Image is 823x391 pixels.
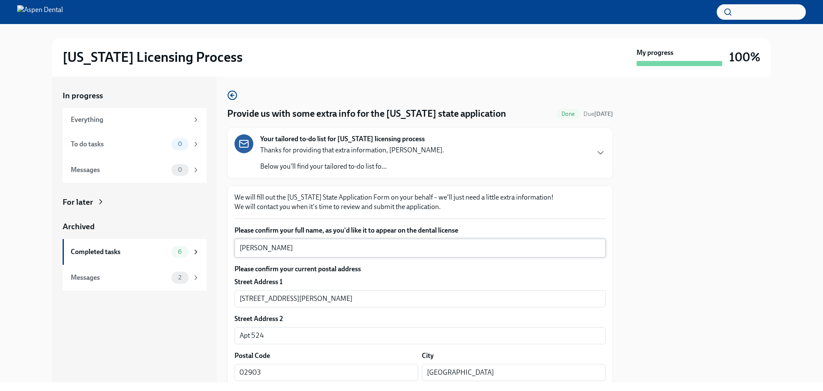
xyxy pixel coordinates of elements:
span: 0 [173,141,187,147]
a: To do tasks0 [63,131,207,157]
a: Messages2 [63,265,207,291]
label: City [422,351,434,361]
textarea: [PERSON_NAME] [240,243,601,253]
a: Messages0 [63,157,207,183]
p: Thanks for providing that extra information, [PERSON_NAME]. [260,145,444,155]
label: Street Address 2 [234,314,283,324]
div: To do tasks [71,139,168,149]
span: August 26th, 2025 10:00 [583,110,613,118]
strong: My progress [637,48,673,58]
span: 0 [173,167,187,173]
a: For later [63,197,207,208]
a: In progress [63,90,207,101]
h4: Provide us with some extra info for the [US_STATE] state application [227,107,506,120]
div: Messages [71,273,168,282]
label: Please confirm your current postal address [234,264,606,274]
strong: [DATE] [594,110,613,118]
div: Everything [71,115,189,124]
span: Due [583,110,613,118]
p: Below you'll find your tailored to-do list fo... [260,162,444,171]
span: Done [556,111,580,117]
label: Street Address 1 [234,277,282,287]
div: For later [63,197,93,208]
a: Archived [63,221,207,232]
h3: 100% [729,49,760,65]
p: We will fill out the [US_STATE] State Application Form on your behalf – we'll just need a little ... [234,193,606,212]
h2: [US_STATE] Licensing Process [63,48,243,66]
div: Completed tasks [71,247,168,257]
div: Messages [71,165,168,175]
strong: Your tailored to-do list for [US_STATE] licensing process [260,134,425,144]
span: 2 [173,274,186,281]
a: Everything [63,108,207,131]
label: Postal Code [234,351,270,361]
img: Aspen Dental [17,5,63,19]
label: Please confirm your full name, as you'd like it to appear on the dental license [234,226,606,235]
a: Completed tasks6 [63,239,207,265]
span: 6 [173,249,187,255]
